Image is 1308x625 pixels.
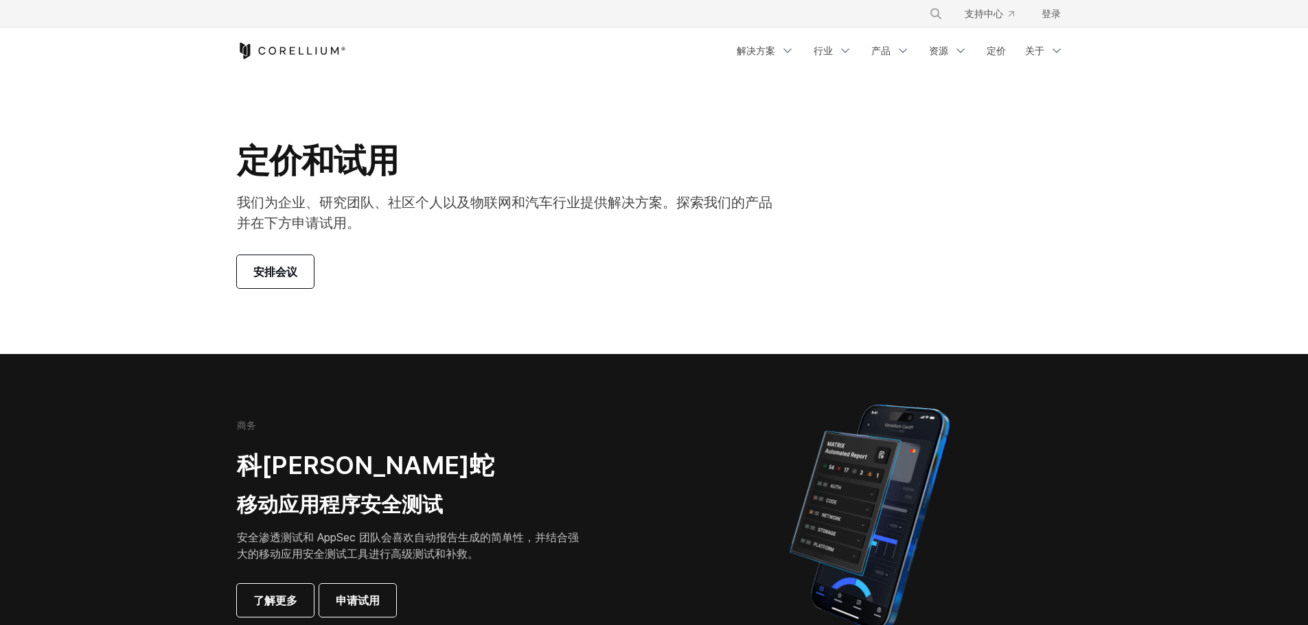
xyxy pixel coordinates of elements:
font: 定价和试用 [237,140,398,180]
font: 关于 [1025,45,1044,56]
font: 行业 [814,45,833,56]
a: 了解更多 [237,584,314,617]
div: 导航菜单 [728,38,1072,63]
button: 搜索 [923,1,948,26]
div: 导航菜单 [913,1,1072,26]
font: 解决方案 [737,45,775,56]
font: 支持中心 [965,8,1003,19]
font: 产品 [871,45,891,56]
font: 科[PERSON_NAME]蛇 [237,450,494,480]
a: 申请试用 [319,584,396,617]
font: 申请试用 [336,593,380,607]
font: 安全渗透测试和 AppSec 团队会喜欢自动报告生成的简单性，并结合强大的移动应用安全测试工具进行高级测试和补救。 [237,530,579,561]
font: 登录 [1042,8,1061,19]
font: 移动应用程序安全测试 [237,492,443,517]
font: 商务 [237,419,256,431]
font: 了解更多 [253,593,297,607]
a: 科雷利姆之家 [237,43,346,59]
font: 我们为企业、研究团队、社区个人以及物联网和汽车行业提供解决方案。探索我们的产品并在下方申请试用。 [237,194,772,231]
font: 定价 [987,45,1006,56]
a: 安排会议 [237,255,314,288]
font: 安排会议 [253,265,297,279]
font: 资源 [929,45,948,56]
